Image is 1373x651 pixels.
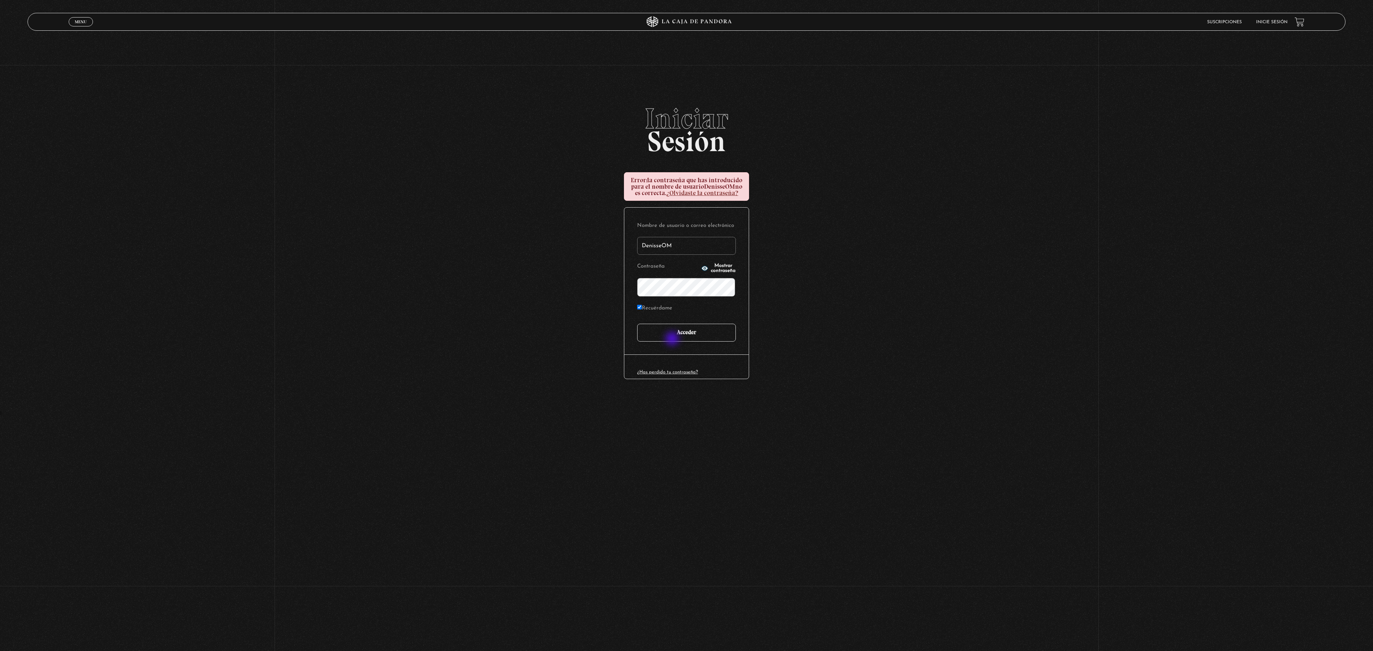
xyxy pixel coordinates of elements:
[637,303,672,314] label: Recuérdame
[701,263,736,273] button: Mostrar contraseña
[637,261,699,272] label: Contraseña
[75,20,87,24] span: Menu
[1207,20,1242,24] a: Suscripciones
[637,370,698,374] a: ¿Has perdido tu contraseña?
[637,305,642,309] input: Recuérdame
[710,263,736,273] span: Mostrar contraseña
[666,189,738,197] a: ¿Olvidaste la contraseña?
[704,183,735,190] strong: DenisseOM
[631,176,647,184] strong: Error:
[1295,17,1304,27] a: View your shopping cart
[637,220,736,232] label: Nombre de usuario o correo electrónico
[28,104,1345,133] span: Iniciar
[28,104,1345,150] h2: Sesión
[624,172,749,201] div: la contraseña que has introducido para el nombre de usuario no es correcta.
[637,324,736,342] input: Acceder
[73,26,89,31] span: Cerrar
[1256,20,1288,24] a: Inicie sesión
